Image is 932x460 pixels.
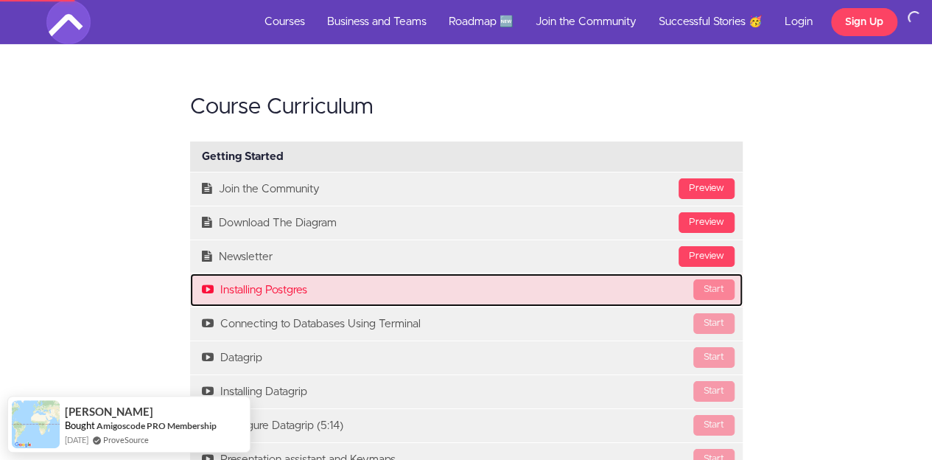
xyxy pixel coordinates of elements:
[679,178,735,199] div: Preview
[65,405,153,418] span: [PERSON_NAME]
[190,375,743,408] a: StartInstalling Datagrip
[679,212,735,233] div: Preview
[190,95,743,119] h2: Course Curriculum
[693,347,735,368] div: Start
[693,381,735,402] div: Start
[190,273,743,307] a: StartInstalling Postgres
[103,433,149,446] a: ProveSource
[190,172,743,206] a: PreviewJoin the Community
[693,279,735,300] div: Start
[190,307,743,341] a: StartConnecting to Databases Using Terminal
[693,415,735,436] div: Start
[831,8,897,36] a: Sign Up
[190,409,743,442] a: StartConfigure Datagrip (5:14)
[97,420,217,431] a: Amigoscode PRO Membership
[693,313,735,334] div: Start
[190,206,743,240] a: PreviewDownload The Diagram
[190,240,743,273] a: PreviewNewsletter
[12,400,60,448] img: provesource social proof notification image
[679,246,735,267] div: Preview
[190,142,743,172] div: Getting Started
[65,433,88,446] span: [DATE]
[190,341,743,374] a: StartDatagrip
[65,419,95,431] span: Bought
